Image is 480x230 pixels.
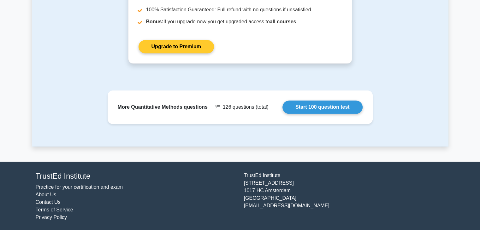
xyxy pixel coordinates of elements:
a: Upgrade to Premium [139,40,214,53]
a: Privacy Policy [36,215,67,220]
a: Terms of Service [36,207,73,212]
div: TrustEd Institute [STREET_ADDRESS] 1017 HC Amsterdam [GEOGRAPHIC_DATA] [EMAIL_ADDRESS][DOMAIN_NAME] [240,172,448,221]
a: Start 100 question test [282,101,363,114]
a: About Us [36,192,56,197]
a: Practice for your certification and exam [36,184,123,190]
a: Contact Us [36,199,61,205]
h4: TrustEd Institute [36,172,236,181]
